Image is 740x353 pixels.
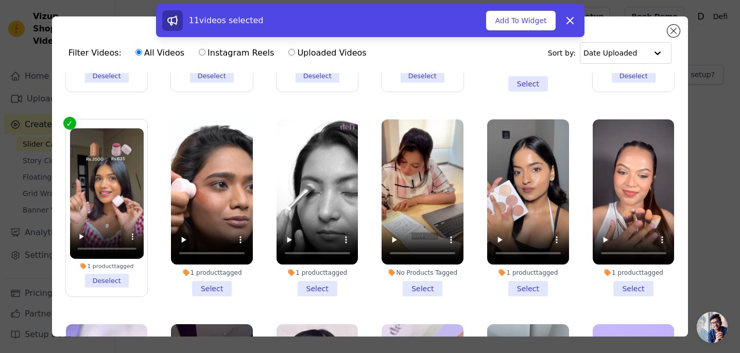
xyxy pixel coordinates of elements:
[189,15,264,25] span: 11 videos selected
[548,42,672,64] div: Sort by:
[135,46,185,60] label: All Videos
[593,269,675,277] div: 1 product tagged
[171,269,253,277] div: 1 product tagged
[68,41,372,65] div: Filter Videos:
[486,11,555,30] button: Add To Widget
[288,46,367,60] label: Uploaded Videos
[382,269,463,277] div: No Products Tagged
[277,269,358,277] div: 1 product tagged
[70,262,144,270] div: 1 product tagged
[198,46,274,60] label: Instagram Reels
[487,269,569,277] div: 1 product tagged
[697,312,728,343] a: Open chat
